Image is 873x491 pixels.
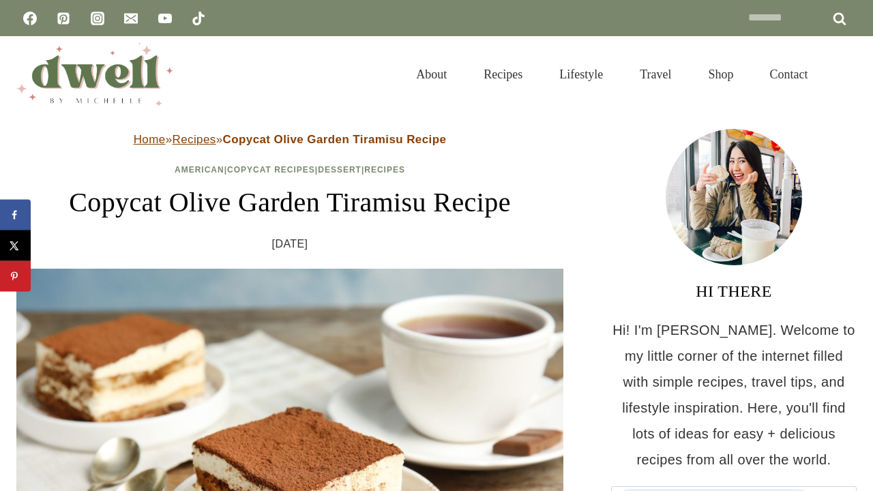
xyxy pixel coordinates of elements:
[621,50,690,98] a: Travel
[223,133,447,146] strong: Copycat Olive Garden Tiramisu Recipe
[272,234,308,254] time: [DATE]
[398,50,827,98] nav: Primary Navigation
[151,5,179,32] a: YouTube
[318,165,361,175] a: Dessert
[227,165,315,175] a: Copycat Recipes
[611,279,857,303] h3: HI THERE
[752,50,827,98] a: Contact
[84,5,111,32] a: Instagram
[364,165,405,175] a: Recipes
[833,63,857,86] button: View Search Form
[175,165,224,175] a: American
[134,133,447,146] span: » »
[134,133,166,146] a: Home
[50,5,77,32] a: Pinterest
[16,43,173,106] img: DWELL by michelle
[541,50,621,98] a: Lifestyle
[185,5,212,32] a: TikTok
[117,5,145,32] a: Email
[16,5,44,32] a: Facebook
[690,50,752,98] a: Shop
[465,50,541,98] a: Recipes
[172,133,216,146] a: Recipes
[611,317,857,473] p: Hi! I'm [PERSON_NAME]. Welcome to my little corner of the internet filled with simple recipes, tr...
[16,182,563,223] h1: Copycat Olive Garden Tiramisu Recipe
[398,50,465,98] a: About
[175,165,405,175] span: | | |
